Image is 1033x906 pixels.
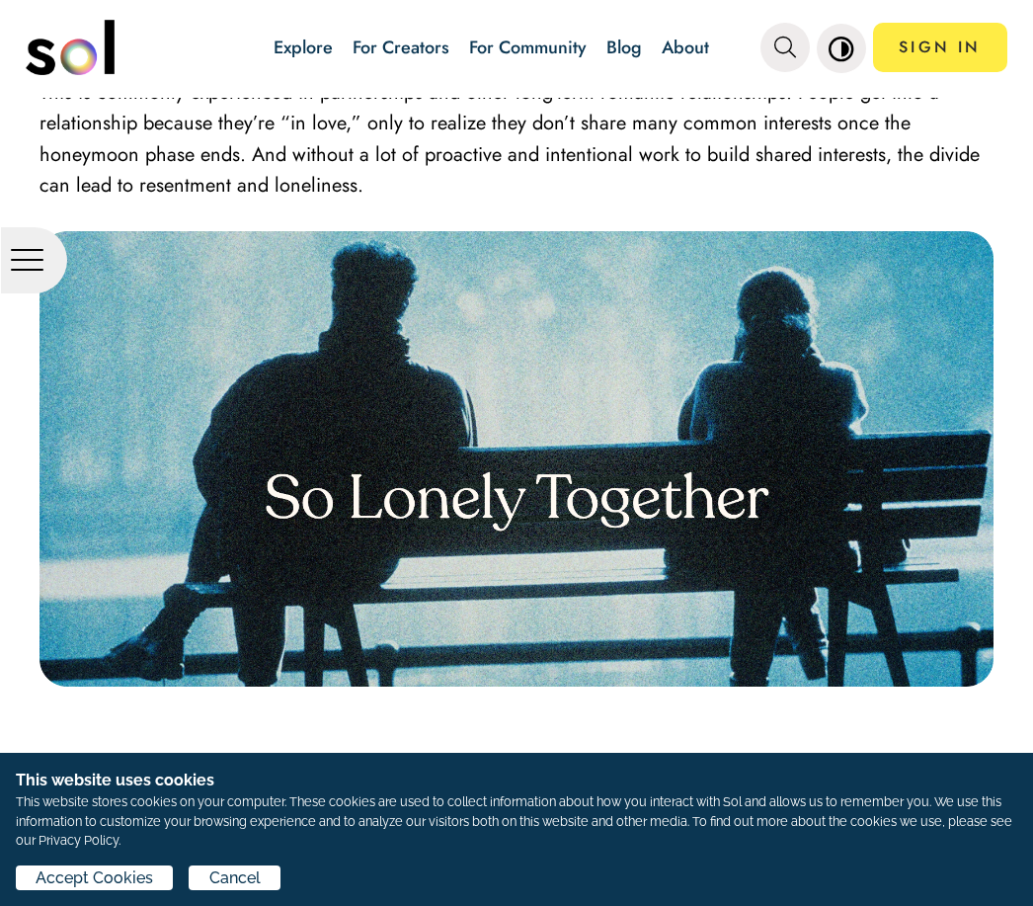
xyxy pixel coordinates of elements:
[189,256,279,281] button: Cancel
[873,23,1007,72] a: SIGN IN
[16,159,842,183] h1: This website uses cookies
[26,13,1007,82] nav: main navigation
[26,20,115,75] img: logo
[353,35,449,60] a: For Creators
[16,256,173,281] button: Accept Cookies
[40,231,993,687] img: 1695306718565-sagdbrsn.png
[274,35,333,60] a: Explore
[10,10,99,58] button: Play Video
[209,866,261,890] span: Cancel
[662,35,709,60] a: About
[606,35,642,60] a: Blog
[16,769,1017,792] h1: This website uses cookies
[469,35,587,60] a: For Community
[16,183,842,240] p: This website stores cookies on your computer. These cookies are used to collect information about...
[40,78,980,200] span: This is commonly experienced in partnerships and other long-term romantic relationships. People g...
[36,866,153,890] span: Accept Cookies
[16,865,173,890] button: Accept Cookies
[209,257,261,281] span: Cancel
[189,865,279,890] button: Cancel
[36,257,153,281] span: Accept Cookies
[16,792,1017,850] p: This website stores cookies on your computer. These cookies are used to collect information about...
